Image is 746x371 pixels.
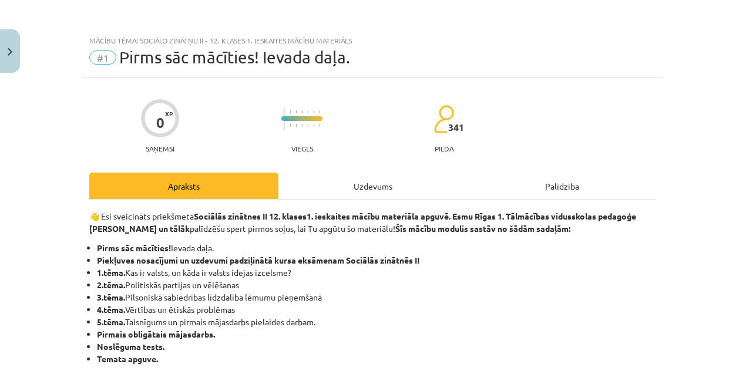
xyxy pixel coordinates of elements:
[307,110,308,113] img: icon-short-line-57e1e144782c952c97e751825c79c345078a6d821885a25fce030b3d8c18986b.svg
[165,110,173,117] span: XP
[97,316,657,328] li: Taisnīgums un pirmais mājasdarbs pielaides darbam.
[97,291,657,303] li: Pilsoniskā sabiedrības līdzdalība lēmumu pieņemšanā
[97,267,125,278] strong: 1.tēma.
[435,144,453,153] p: pilda
[97,341,164,352] strong: Noslēguma tests.
[319,110,320,113] img: icon-short-line-57e1e144782c952c97e751825c79c345078a6d821885a25fce030b3d8c18986b.svg
[8,48,12,56] img: icon-close-lesson-0947bae3869378f0d4975bcd49f059093ad1ed9edebbc8119c70593378902aed.svg
[89,173,278,199] div: Apraksts
[97,304,125,315] strong: 4.tēma.
[194,211,307,221] strong: Sociālās zinātnes II 12. klases
[313,110,314,113] img: icon-short-line-57e1e144782c952c97e751825c79c345078a6d821885a25fce030b3d8c18986b.svg
[97,279,657,291] li: Politiskās partijas un vēlēšanas
[319,124,320,127] img: icon-short-line-57e1e144782c952c97e751825c79c345078a6d821885a25fce030b3d8c18986b.svg
[395,223,570,234] b: Šīs mācību modulis sastāv no šādām sadaļām:
[97,279,125,290] strong: 2.tēma.
[290,110,291,113] img: icon-short-line-57e1e144782c952c97e751825c79c345078a6d821885a25fce030b3d8c18986b.svg
[295,110,297,113] img: icon-short-line-57e1e144782c952c97e751825c79c345078a6d821885a25fce030b3d8c18986b.svg
[97,353,158,364] strong: Temata apguve.
[301,124,303,127] img: icon-short-line-57e1e144782c952c97e751825c79c345078a6d821885a25fce030b3d8c18986b.svg
[295,124,297,127] img: icon-short-line-57e1e144782c952c97e751825c79c345078a6d821885a25fce030b3d8c18986b.svg
[448,122,464,133] span: 341
[468,173,657,199] div: Palīdzība
[141,144,179,153] p: Saņemsi
[97,242,657,254] li: Ievada daļa.
[307,124,308,127] img: icon-short-line-57e1e144782c952c97e751825c79c345078a6d821885a25fce030b3d8c18986b.svg
[89,210,657,235] p: 👋 Esi sveicināts priekšmeta palīdzēšu spert pirmos soļus, lai Tu apgūtu šo materiālu!
[284,107,285,130] img: icon-long-line-d9ea69661e0d244f92f715978eff75569469978d946b2353a9bb055b3ed8787d.svg
[89,211,636,234] strong: 1. ieskaites mācību materiāla apguvē. Esmu Rīgas 1. Tālmācības vidusskolas pedagoģe [PERSON_NAME]...
[434,104,454,134] img: students-c634bb4e5e11cddfef0936a35e636f08e4e9abd3cc4e673bd6f9a4125e45ecb1.svg
[97,267,657,279] li: Kas ir valsts, un kāda ir valsts idejas izcelsme?
[291,144,313,153] p: Viegls
[97,316,125,327] strong: 5.tēma.
[97,303,657,316] li: Vērtības un ētiskās problēmas
[89,50,116,65] span: #1
[301,110,303,113] img: icon-short-line-57e1e144782c952c97e751825c79c345078a6d821885a25fce030b3d8c18986b.svg
[313,124,314,127] img: icon-short-line-57e1e144782c952c97e751825c79c345078a6d821885a25fce030b3d8c18986b.svg
[97,329,215,339] strong: Pirmais obligātais mājasdarbs.
[119,48,350,67] span: Pirms sāc mācīties! Ievada daļa.
[97,292,125,302] strong: 3.tēma.
[278,173,468,199] div: Uzdevums
[156,114,164,131] div: 0
[89,36,657,45] div: Mācību tēma: Sociālo zinātņu ii - 12. klases 1. ieskaites mācību materiāls
[97,242,171,253] strong: Pirms sāc mācīties!
[290,124,291,127] img: icon-short-line-57e1e144782c952c97e751825c79c345078a6d821885a25fce030b3d8c18986b.svg
[97,255,419,265] strong: Piekļuves nosacījumi un uzdevumi padziļinātā kursa eksāmenam Sociālās zinātnēs II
